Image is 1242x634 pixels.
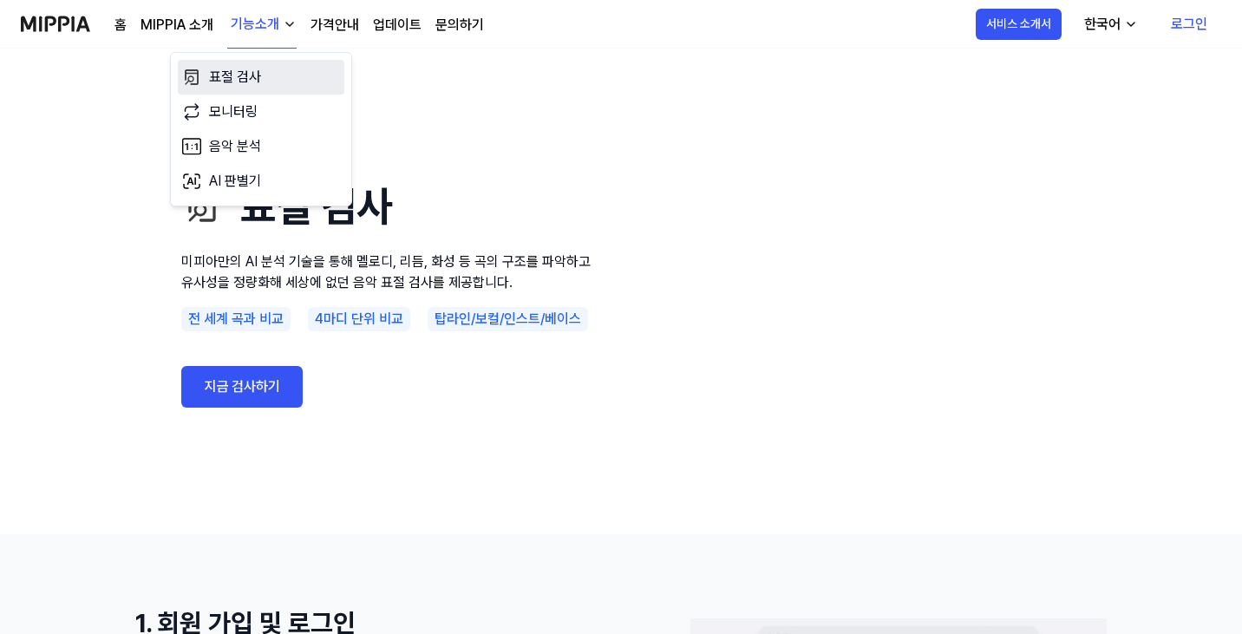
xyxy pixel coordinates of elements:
[1081,14,1124,35] div: 한국어
[308,307,410,331] div: 4마디 단위 비교
[310,15,359,36] a: 가격안내
[114,15,127,36] a: 홈
[178,164,344,199] a: AI 판별기
[178,95,344,129] a: 모니터링
[178,129,344,164] a: 음악 분석
[435,15,484,36] a: 문의하기
[181,307,291,331] div: 전 세계 곡과 비교
[1070,7,1148,42] button: 한국어
[976,9,1062,40] button: 서비스 소개서
[373,15,422,36] a: 업데이트
[178,60,344,95] a: 표절 검사
[428,307,588,331] div: 탑라인/보컬/인스트/베이스
[283,17,297,31] img: down
[181,175,598,238] h1: 표절 검사
[227,14,283,35] div: 기능소개
[181,252,598,293] p: 미피아만의 AI 분석 기술을 통해 멜로디, 리듬, 화성 등 곡의 구조를 파악하고 유사성을 정량화해 세상에 없던 음악 표절 검사를 제공합니다.
[227,1,297,49] button: 기능소개
[141,15,213,36] a: MIPPIA 소개
[181,366,303,408] a: 지금 검사하기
